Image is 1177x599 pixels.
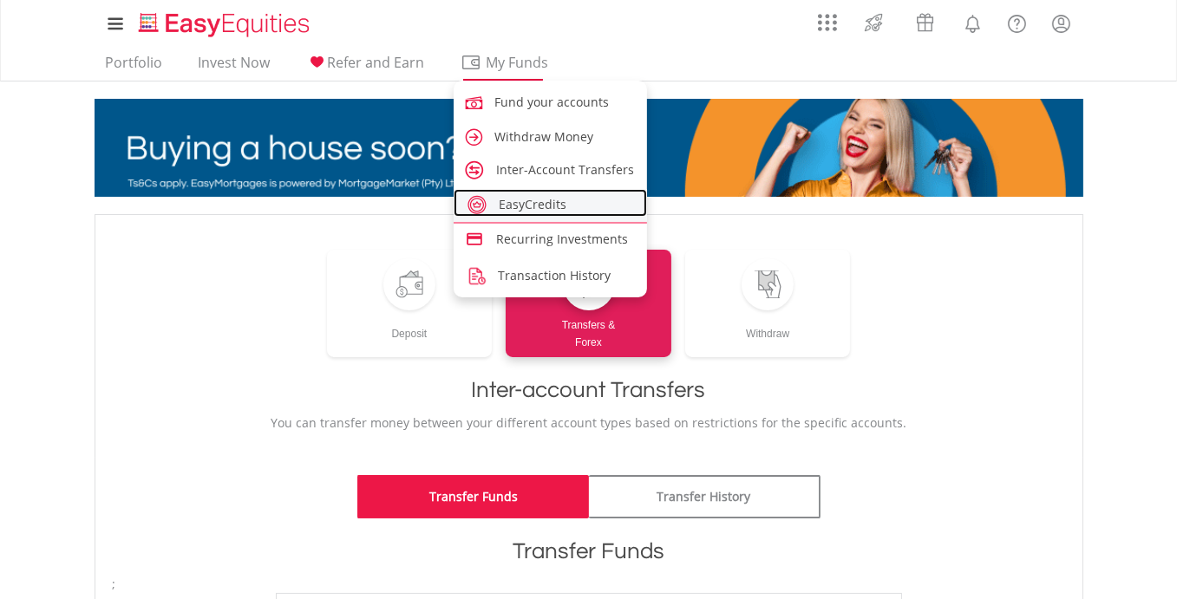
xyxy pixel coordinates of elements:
[685,310,851,342] div: Withdraw
[454,189,648,217] a: easy-credits.svg EasyCredits
[95,99,1083,197] img: EasyMortage Promotion Banner
[462,91,486,114] img: fund.svg
[454,85,648,117] a: fund.svg Fund your accounts
[1039,4,1083,42] a: My Profile
[113,374,1065,406] h1: Inter-account Transfers
[951,4,995,39] a: Notifications
[99,54,170,81] a: Portfolio
[357,475,589,518] a: Transfer Funds
[454,224,648,251] a: credit-card.svg Recurring Investments
[327,310,493,342] div: Deposit
[468,195,487,214] img: easy-credits.svg
[132,4,317,39] a: Home page
[461,51,574,74] span: My Funds
[807,4,848,32] a: AppsGrid
[911,9,939,36] img: vouchers-v2.svg
[498,267,611,283] span: Transaction History
[495,128,594,145] span: Withdraw Money
[496,161,634,178] span: Inter-Account Transfers
[465,160,484,179] img: account-transfer.svg
[299,54,432,81] a: Refer and Earn
[496,231,628,247] span: Recurring Investments
[495,94,610,110] span: Fund your accounts
[506,250,671,357] a: Transfers &Forex
[328,53,425,72] span: Refer and Earn
[465,230,484,249] img: credit-card.svg
[454,258,648,290] a: transaction-history.png Transaction History
[465,264,488,288] img: transaction-history.png
[113,414,1065,432] p: You can transfer money between your different account types based on restrictions for the specifi...
[995,4,1039,39] a: FAQ's and Support
[506,310,671,351] div: Transfers & Forex
[454,154,648,182] a: account-transfer.svg Inter-Account Transfers
[454,120,648,152] a: caret-right.svg Withdraw Money
[462,126,486,149] img: caret-right.svg
[499,196,566,212] span: EasyCredits
[327,250,493,357] a: Deposit
[135,10,317,39] img: EasyEquities_Logo.png
[860,9,888,36] img: thrive-v2.svg
[685,250,851,357] a: Withdraw
[113,536,1065,567] h1: Transfer Funds
[818,13,837,32] img: grid-menu-icon.svg
[899,4,951,36] a: Vouchers
[192,54,278,81] a: Invest Now
[589,475,821,518] a: Transfer History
